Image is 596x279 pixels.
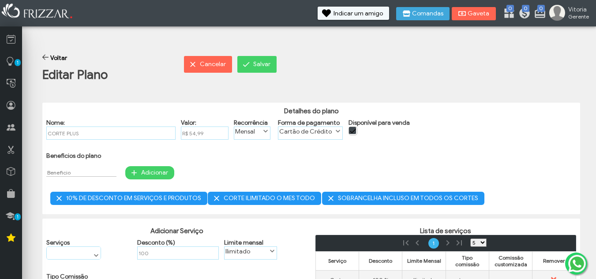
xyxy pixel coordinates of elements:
[568,6,589,13] span: Vitoria
[315,251,359,270] th: Serviço
[46,126,176,140] input: Nome
[200,58,226,71] span: Cancelar
[125,166,174,179] button: Adicionar
[15,59,21,66] span: 1
[315,227,576,235] p: Lista de serviços
[506,5,514,12] span: 0
[66,192,201,205] span: 10% DE DESCONTO EM SERVIÇOS E PRODUTOS
[334,11,383,17] span: Indicar um amigo
[237,56,277,73] button: Salvar
[15,213,21,220] span: 1
[568,13,589,20] span: Gerente
[224,239,263,246] label: Limite mensal
[318,7,389,20] button: Indicar um amigo
[141,166,168,179] span: Adicionar
[278,119,340,126] label: Forma de pagamento
[46,168,116,177] input: Beneficio
[328,257,346,264] span: Serviço
[452,7,496,20] button: Gaveta
[543,257,565,264] span: Remover
[518,7,527,21] a: 0
[50,192,207,205] button: 10% DE DESCONTO EM SERVIÇOS E PRODUTOS
[137,239,175,246] label: Desconto (%)
[253,58,270,71] span: Salvar
[532,251,576,270] th: Remover
[566,253,588,274] img: whatsapp.png
[234,127,262,136] label: Mensal
[315,235,576,251] div: Paginação
[322,192,484,205] button: SOBRANCELHA INCLUSO EM TODOS OS CORTES
[402,251,446,270] th: Limite Mensal
[396,7,450,20] button: Comandas
[181,119,196,126] label: Valor:
[225,247,269,256] label: Ilimitado
[278,127,334,136] label: Cartão de Crédito
[42,67,176,82] h1: Editar Plano
[46,239,70,246] label: Serviços
[446,251,489,270] th: Tipo comissão
[50,52,67,65] span: Voltar
[349,119,410,126] label: Disponível para venda
[137,246,219,260] input: Desconto
[234,119,268,126] label: Recorrência
[407,257,441,264] span: Limite Mensal
[46,227,307,235] p: Adicionar Serviço
[428,238,439,249] a: Page 1
[338,192,478,205] span: SOBRANCELHA INCLUSO EM TODOS OS CORTES
[369,257,392,264] span: Desconto
[522,5,529,12] span: 0
[489,251,532,270] th: Comissão customizada
[455,254,479,268] span: Tipo comissão
[537,5,545,12] span: 0
[412,11,443,17] span: Comandas
[224,192,315,205] span: CORTE ILIMITADO O MES TODO
[549,5,592,22] a: Vitoria Gerente
[503,7,512,21] a: 0
[495,254,527,268] span: Comissão customizada
[46,119,65,126] label: Nome:
[468,11,490,17] span: Gaveta
[46,152,101,160] label: Beneficios do plano
[208,192,321,205] button: CORTE ILIMITADO O MES TODO
[184,56,232,73] button: Cancelar
[181,126,229,140] input: Valor
[44,52,73,65] button: Voltar
[359,251,402,270] th: Desconto
[42,107,580,115] p: Detalhes do plano
[534,7,543,21] a: 0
